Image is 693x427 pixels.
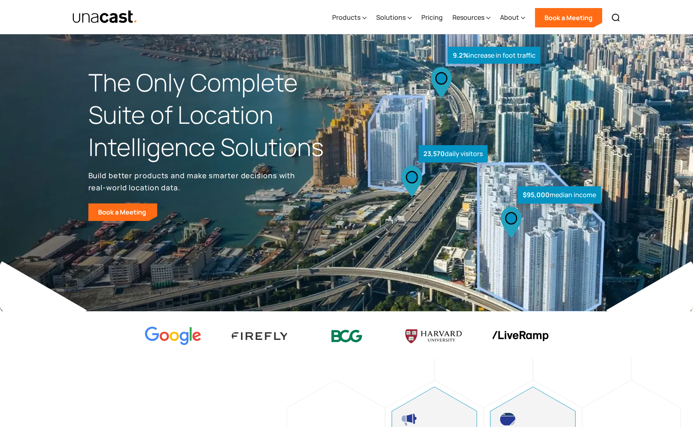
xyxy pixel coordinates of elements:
div: Solutions [376,12,406,22]
img: BCG logo [318,325,375,348]
div: Resources [452,1,490,34]
div: About [500,1,525,34]
a: Book a Meeting [535,8,602,27]
img: liveramp logo [492,331,549,341]
a: Book a Meeting [88,203,157,221]
img: advertising and marketing icon [402,413,417,426]
div: Resources [452,12,484,22]
a: Pricing [421,1,443,34]
img: developing products icon [500,413,515,426]
h1: The Only Complete Suite of Location Intelligence Solutions [88,67,347,163]
strong: 9.2% [453,51,469,60]
img: Unacast text logo [72,10,138,24]
img: Search icon [611,13,621,23]
strong: $95,000 [523,190,550,199]
div: Products [332,12,360,22]
a: home [72,10,138,24]
img: Google logo Color [145,327,201,346]
img: Harvard U logo [405,327,462,346]
p: Build better products and make smarter decisions with real-world location data. [88,169,298,194]
div: Products [332,1,366,34]
div: median income [518,186,601,204]
div: About [500,12,519,22]
div: daily visitors [419,145,488,162]
img: Firefly Advertising logo [232,332,288,340]
div: Solutions [376,1,412,34]
strong: 23,570 [423,149,445,158]
div: increase in foot traffic [448,47,540,64]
